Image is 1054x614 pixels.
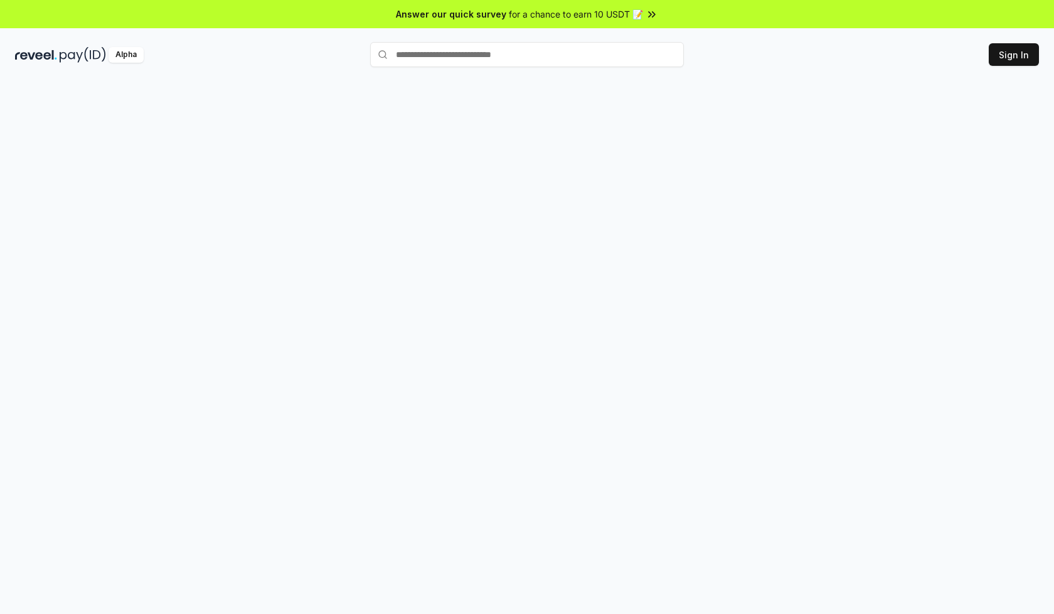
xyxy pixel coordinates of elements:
[989,43,1039,66] button: Sign In
[109,47,144,63] div: Alpha
[509,8,643,21] span: for a chance to earn 10 USDT 📝
[60,47,106,63] img: pay_id
[15,47,57,63] img: reveel_dark
[396,8,506,21] span: Answer our quick survey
